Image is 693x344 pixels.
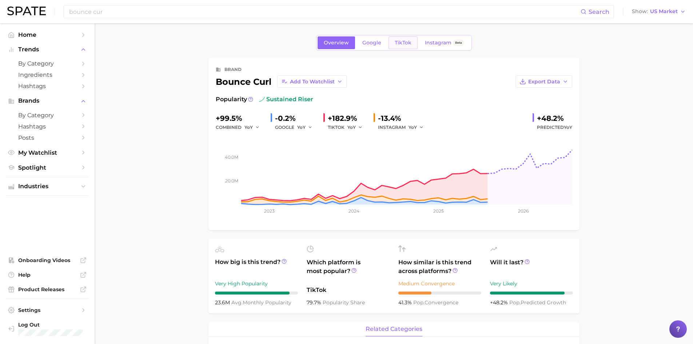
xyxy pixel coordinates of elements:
[6,147,89,158] a: My Watchlist
[6,121,89,132] a: Hashtags
[244,124,253,130] span: YoY
[378,112,429,124] div: -13.4%
[433,208,444,214] tspan: 2025
[297,124,306,130] span: YoY
[297,123,313,132] button: YoY
[6,95,89,106] button: Brands
[6,29,89,40] a: Home
[307,258,390,282] span: Which platform is most popular?
[244,123,260,132] button: YoY
[216,112,265,124] div: +99.5%
[425,40,451,46] span: Instagram
[216,95,247,104] span: Popularity
[490,279,573,288] div: Very Likely
[413,299,425,306] abbr: popularity index
[216,75,347,88] div: bounce curl
[18,272,76,278] span: Help
[409,124,417,130] span: YoY
[6,255,89,266] a: Onboarding Videos
[215,279,298,288] div: Very High Popularity
[7,7,46,15] img: SPATE
[6,110,89,121] a: by Category
[366,326,422,332] span: related categories
[6,162,89,173] a: Spotlight
[537,112,572,124] div: +48.2%
[323,299,365,306] span: popularity share
[277,75,347,88] button: Add to Watchlist
[398,292,481,294] div: 4 / 10
[318,36,355,49] a: Overview
[307,299,323,306] span: 79.7%
[18,83,76,90] span: Hashtags
[259,95,313,104] span: sustained riser
[18,112,76,119] span: by Category
[18,123,76,130] span: Hashtags
[419,36,470,49] a: InstagramBeta
[18,321,83,328] span: Log Out
[6,80,89,92] a: Hashtags
[650,9,678,13] span: US Market
[224,65,242,74] div: brand
[632,9,648,13] span: Show
[307,286,390,294] span: TikTok
[398,279,481,288] div: Medium Convergence
[356,36,387,49] a: Google
[18,164,76,171] span: Spotlight
[6,181,89,192] button: Industries
[589,8,609,15] span: Search
[490,258,573,276] span: Will it last?
[328,112,368,124] div: +182.9%
[509,299,566,306] span: predicted growth
[215,299,231,306] span: 23.6m
[362,40,381,46] span: Google
[6,319,89,338] a: Log out. Currently logged in with e-mail raj@netrush.com.
[398,258,481,276] span: How similar is this trend across platforms?
[6,305,89,316] a: Settings
[409,123,424,132] button: YoY
[509,299,521,306] abbr: popularity index
[518,208,528,214] tspan: 2026
[6,69,89,80] a: Ingredients
[324,40,349,46] span: Overview
[348,208,359,214] tspan: 2024
[537,123,572,132] span: Predicted
[264,208,275,214] tspan: 2023
[413,299,458,306] span: convergence
[455,40,462,46] span: Beta
[630,7,688,16] button: ShowUS Market
[18,71,76,78] span: Ingredients
[328,123,368,132] div: TIKTOK
[18,257,76,264] span: Onboarding Videos
[347,124,356,130] span: YoY
[528,79,560,85] span: Export Data
[395,40,411,46] span: TikTok
[18,31,76,38] span: Home
[215,292,298,294] div: 9 / 10
[18,149,76,156] span: My Watchlist
[216,123,265,132] div: combined
[6,44,89,55] button: Trends
[18,307,76,313] span: Settings
[231,299,243,306] abbr: average
[18,60,76,67] span: by Category
[6,58,89,69] a: by Category
[18,98,76,104] span: Brands
[564,124,572,130] span: YoY
[389,36,418,49] a: TikTok
[290,79,335,85] span: Add to Watchlist
[347,123,363,132] button: YoY
[6,284,89,295] a: Product Releases
[6,269,89,280] a: Help
[490,292,573,294] div: 9 / 10
[231,299,291,306] span: monthly popularity
[275,123,318,132] div: GOOGLE
[398,299,413,306] span: 41.3%
[515,75,572,88] button: Export Data
[275,112,318,124] div: -0.2%
[18,134,76,141] span: Posts
[378,123,429,132] div: INSTAGRAM
[490,299,509,306] span: +48.2%
[18,183,76,190] span: Industries
[68,5,581,18] input: Search here for a brand, industry, or ingredient
[215,258,298,276] span: How big is this trend?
